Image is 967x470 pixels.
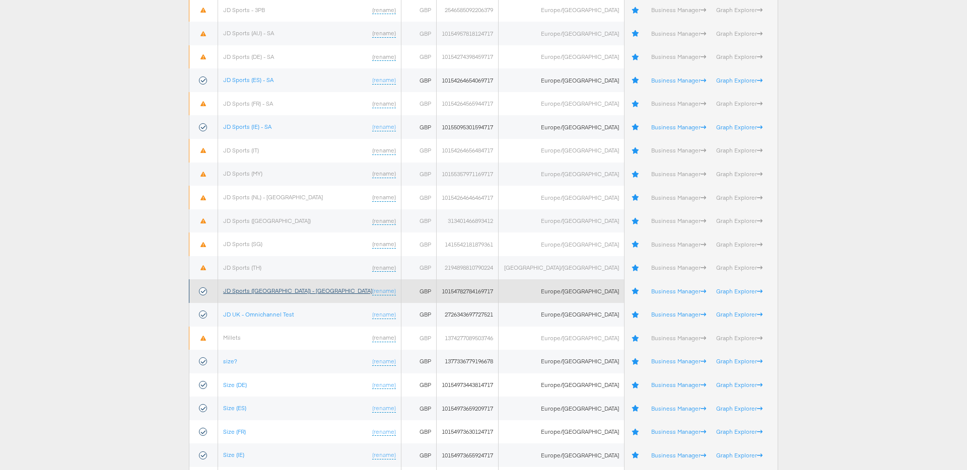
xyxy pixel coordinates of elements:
a: (rename) [372,76,396,85]
a: (rename) [372,217,396,225]
a: Graph Explorer [716,264,763,271]
a: (rename) [372,146,396,155]
td: Europe/[GEOGRAPHIC_DATA] [499,443,624,467]
a: JD Sports ([GEOGRAPHIC_DATA]) - [GEOGRAPHIC_DATA] [223,287,372,294]
a: (rename) [372,334,396,342]
a: Business Manager [651,194,706,201]
td: 1415542181879361 [437,232,499,256]
td: Europe/[GEOGRAPHIC_DATA] [499,279,624,303]
td: 1377336779196678 [437,350,499,373]
a: Business Manager [651,287,706,295]
a: Graph Explorer [716,146,763,154]
td: Europe/[GEOGRAPHIC_DATA] [499,303,624,327]
a: Graph Explorer [716,76,763,84]
a: Graph Explorer [716,287,763,295]
td: 10154973655924717 [437,443,499,467]
td: Europe/[GEOGRAPHIC_DATA] [499,45,624,69]
a: Business Manager [651,170,706,178]
td: GBP [401,256,437,280]
td: GBP [401,139,437,163]
a: Business Manager [651,100,706,107]
a: Size (ES) [223,404,246,412]
a: Graph Explorer [716,357,763,365]
a: Business Manager [651,123,706,131]
td: 10154973659209717 [437,397,499,420]
a: JD Sports (IE) - SA [223,123,271,130]
a: Business Manager [651,334,706,342]
td: 10155095301594717 [437,115,499,139]
td: 10154782784169717 [437,279,499,303]
a: Size (DE) [223,381,247,388]
a: (rename) [372,29,396,38]
td: Europe/[GEOGRAPHIC_DATA] [499,327,624,350]
td: GBP [401,45,437,69]
a: JD Sports (MY) [223,170,262,177]
td: GBP [401,373,437,397]
td: Europe/[GEOGRAPHIC_DATA] [499,92,624,116]
a: (rename) [372,381,396,389]
td: 10154973443814717 [437,373,499,397]
a: Graph Explorer [716,194,763,201]
a: Graph Explorer [716,100,763,107]
td: GBP [401,22,437,45]
td: 10154973630124717 [437,420,499,444]
td: Europe/[GEOGRAPHIC_DATA] [499,373,624,397]
a: Business Manager [651,241,706,248]
a: Graph Explorer [716,53,763,60]
a: (rename) [372,193,396,202]
td: 313401466893412 [437,209,499,233]
td: GBP [401,163,437,186]
a: JD Sports (ES) - SA [223,76,273,84]
a: (rename) [372,6,396,15]
td: Europe/[GEOGRAPHIC_DATA] [499,209,624,233]
td: Europe/[GEOGRAPHIC_DATA] [499,22,624,45]
td: GBP [401,186,437,209]
td: 10154274398459717 [437,45,499,69]
a: Graph Explorer [716,310,763,318]
td: GBP [401,420,437,444]
td: GBP [401,443,437,467]
td: GBP [401,279,437,303]
a: JD Sports (NL) - [GEOGRAPHIC_DATA] [223,193,323,201]
a: (rename) [372,428,396,436]
a: (rename) [372,53,396,61]
td: Europe/[GEOGRAPHIC_DATA] [499,397,624,420]
td: 1374277089503746 [437,327,499,350]
a: Business Manager [651,428,706,435]
td: Europe/[GEOGRAPHIC_DATA] [499,139,624,163]
td: Europe/[GEOGRAPHIC_DATA] [499,163,624,186]
td: Europe/[GEOGRAPHIC_DATA] [499,420,624,444]
td: 2194898810790224 [437,256,499,280]
a: JD Sports (TH) [223,264,261,271]
td: GBP [401,350,437,373]
a: JD Sports (FR) - SA [223,100,273,107]
a: Graph Explorer [716,405,763,412]
a: size? [223,357,237,365]
a: (rename) [372,240,396,249]
td: 10154264654069717 [437,68,499,92]
a: Graph Explorer [716,30,763,37]
td: 10154264565944717 [437,92,499,116]
a: Graph Explorer [716,217,763,224]
a: Graph Explorer [716,123,763,131]
a: (rename) [372,357,396,366]
a: (rename) [372,123,396,131]
a: Graph Explorer [716,6,763,14]
a: Graph Explorer [716,381,763,388]
td: GBP [401,209,437,233]
a: (rename) [372,451,396,459]
a: Business Manager [651,217,706,224]
a: Business Manager [651,264,706,271]
a: Business Manager [651,405,706,412]
td: GBP [401,303,437,327]
a: JD Sports (AU) - SA [223,29,274,37]
td: [GEOGRAPHIC_DATA]/[GEOGRAPHIC_DATA] [499,256,624,280]
a: Millets [223,334,241,341]
td: Europe/[GEOGRAPHIC_DATA] [499,350,624,373]
td: GBP [401,327,437,350]
td: GBP [401,115,437,139]
td: Europe/[GEOGRAPHIC_DATA] [499,115,624,139]
td: Europe/[GEOGRAPHIC_DATA] [499,186,624,209]
a: JD Sports ([GEOGRAPHIC_DATA]) [223,217,311,224]
a: Graph Explorer [716,334,763,342]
